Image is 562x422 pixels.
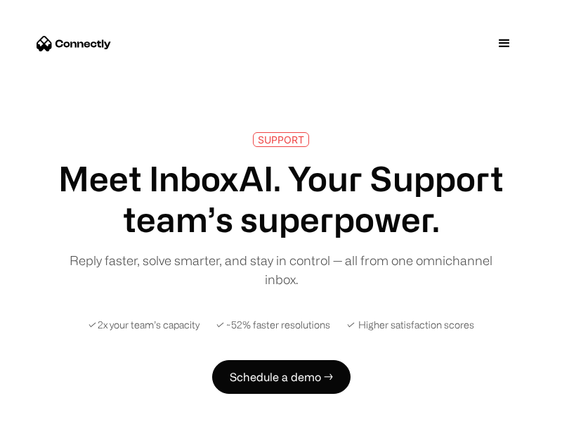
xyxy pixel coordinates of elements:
[258,134,304,145] div: SUPPORT
[89,317,200,332] div: ✓ 2x your team’s capacity
[28,397,84,417] ul: Language list
[37,33,111,54] a: home
[347,317,474,332] div: ✓ Higher satisfaction scores
[14,396,84,417] aside: Language selected: English
[56,158,506,239] h1: Meet InboxAI. Your Support team’s superpower.
[216,317,330,332] div: ✓ ~52% faster resolutions
[212,360,351,394] a: Schedule a demo →
[56,251,506,289] div: Reply faster, solve smarter, and stay in control — all from one omnichannel inbox.
[483,23,525,65] div: menu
